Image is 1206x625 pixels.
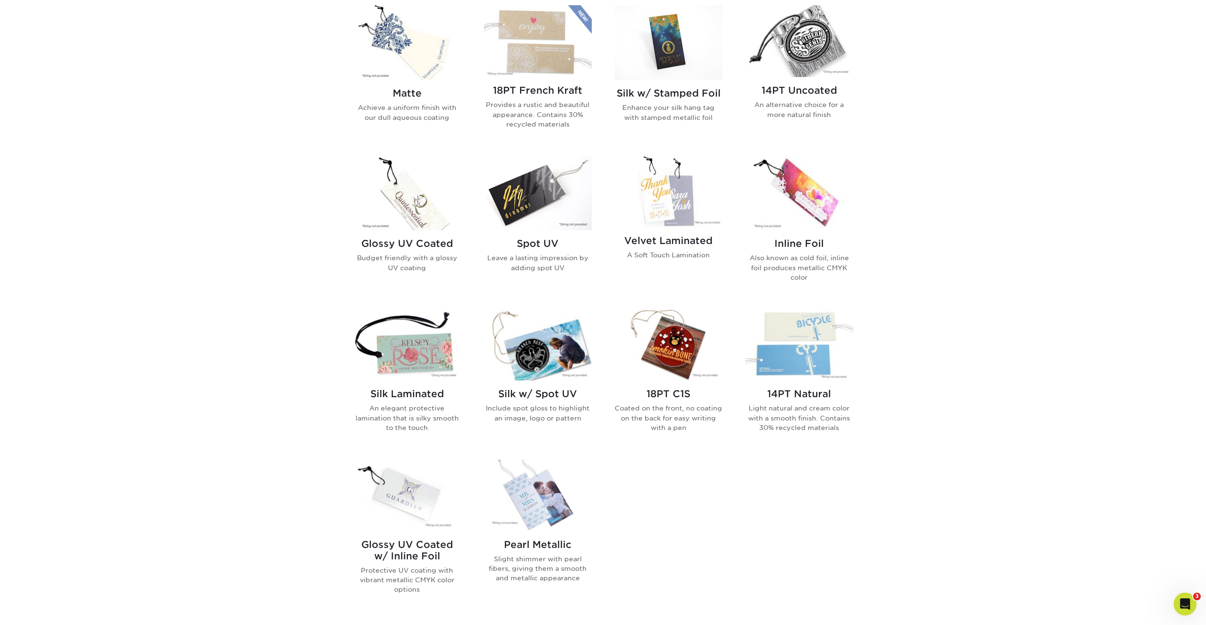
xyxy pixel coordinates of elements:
[484,156,592,297] a: Spot UV Hang Tags Spot UV Leave a lasting impression by adding spot UV
[745,238,853,249] h2: Inline Foil
[353,459,461,531] img: Glossy UV Coated w/ Inline Foil Hang Tags
[353,88,461,99] h2: Matte
[484,403,592,423] p: Include spot gloss to highlight an image, logo or pattern
[353,309,461,381] img: Silk Laminated Hang Tags
[1193,593,1201,600] span: 3
[745,309,853,381] img: 14PT Natural Hang Tags
[484,539,592,550] h2: Pearl Metallic
[615,309,723,448] a: 18PT C1S Hang Tags 18PT C1S Coated on the front, no coating on the back for easy writing with a pen
[745,156,853,230] img: Inline Foil Hang Tags
[484,5,592,77] img: 18PT French Kraft Hang Tags
[745,253,853,282] p: Also known as cold foil, inline foil produces metallic CMYK color
[353,309,461,448] a: Silk Laminated Hang Tags Silk Laminated An elegant protective lamination that is silky smooth to ...
[353,403,461,432] p: An elegant protective lamination that is silky smooth to the touch
[745,403,853,432] p: Light natural and cream color with a smooth finish. Contains 30% recycled materials
[745,5,853,77] img: 14PT Uncoated Hang Tags
[484,5,592,144] a: 18PT French Kraft Hang Tags 18PT French Kraft Provides a rustic and beautiful appearance. Contain...
[745,100,853,119] p: An alternative choice for a more natural finish
[615,309,723,381] img: 18PT C1S Hang Tags
[615,156,723,227] img: Velvet Laminated Hang Tags
[484,253,592,273] p: Leave a lasting impression by adding spot UV
[1174,593,1196,615] iframe: Intercom live chat
[615,5,723,80] img: Silk w/ Stamped Foil Hang Tags
[615,388,723,400] h2: 18PT C1S
[615,156,723,297] a: Velvet Laminated Hang Tags Velvet Laminated A Soft Touch Lamination
[353,156,461,297] a: Glossy UV Coated Hang Tags Glossy UV Coated Budget friendly with a glossy UV coating
[568,5,592,34] img: New Product
[353,238,461,249] h2: Glossy UV Coated
[615,103,723,122] p: Enhance your silk hang tag with stamped metallic foil
[353,539,461,562] h2: Glossy UV Coated w/ Inline Foil
[353,566,461,595] p: Protective UV coating with vibrant metallic CMYK color options
[615,403,723,432] p: Coated on the front, no coating on the back for easy writing with a pen
[353,459,461,610] a: Glossy UV Coated w/ Inline Foil Hang Tags Glossy UV Coated w/ Inline Foil Protective UV coating w...
[615,250,723,260] p: A Soft Touch Lamination
[484,309,592,381] img: Silk w/ Spot UV Hang Tags
[745,5,853,144] a: 14PT Uncoated Hang Tags 14PT Uncoated An alternative choice for a more natural finish
[353,253,461,273] p: Budget friendly with a glossy UV coating
[745,388,853,400] h2: 14PT Natural
[484,100,592,129] p: Provides a rustic and beautiful appearance. Contains 30% recycled materials
[353,388,461,400] h2: Silk Laminated
[745,85,853,96] h2: 14PT Uncoated
[484,156,592,230] img: Spot UV Hang Tags
[615,5,723,144] a: Silk w/ Stamped Foil Hang Tags Silk w/ Stamped Foil Enhance your silk hang tag with stamped metal...
[353,5,461,144] a: Matte Hang Tags Matte Achieve a uniform finish with our dull aqueous coating
[484,309,592,448] a: Silk w/ Spot UV Hang Tags Silk w/ Spot UV Include spot gloss to highlight an image, logo or pattern
[615,88,723,99] h2: Silk w/ Stamped Foil
[353,5,461,80] img: Matte Hang Tags
[745,156,853,297] a: Inline Foil Hang Tags Inline Foil Also known as cold foil, inline foil produces metallic CMYK color
[484,459,592,610] a: Pearl Metallic Hang Tags Pearl Metallic Slight shimmer with pearl fibers, giving them a smooth an...
[484,554,592,583] p: Slight shimmer with pearl fibers, giving them a smooth and metallic appearance
[745,309,853,448] a: 14PT Natural Hang Tags 14PT Natural Light natural and cream color with a smooth finish. Contains ...
[484,238,592,249] h2: Spot UV
[353,156,461,230] img: Glossy UV Coated Hang Tags
[353,103,461,122] p: Achieve a uniform finish with our dull aqueous coating
[484,388,592,400] h2: Silk w/ Spot UV
[484,85,592,96] h2: 18PT French Kraft
[484,459,592,531] img: Pearl Metallic Hang Tags
[615,235,723,246] h2: Velvet Laminated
